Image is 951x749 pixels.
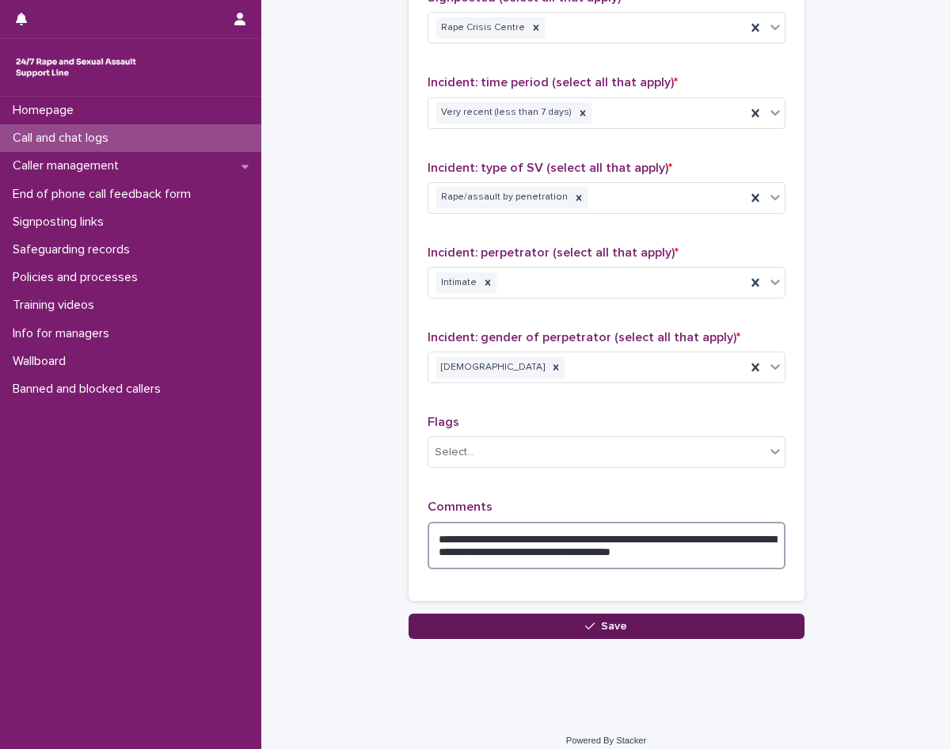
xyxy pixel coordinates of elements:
span: Flags [428,416,459,428]
div: Rape Crisis Centre [436,17,527,39]
span: Incident: time period (select all that apply) [428,76,678,89]
p: Wallboard [6,354,78,369]
p: Training videos [6,298,107,313]
div: Intimate [436,272,479,294]
span: Incident: type of SV (select all that apply) [428,162,672,174]
span: Incident: gender of perpetrator (select all that apply) [428,331,740,344]
button: Save [409,614,805,639]
p: Call and chat logs [6,131,121,146]
p: End of phone call feedback form [6,187,204,202]
p: Info for managers [6,326,122,341]
img: rhQMoQhaT3yELyF149Cw [13,51,139,83]
a: Powered By Stacker [566,736,646,745]
div: Rape/assault by penetration [436,187,570,208]
div: [DEMOGRAPHIC_DATA] [436,357,547,378]
p: Signposting links [6,215,116,230]
p: Banned and blocked callers [6,382,173,397]
span: Comments [428,500,493,513]
span: Save [601,621,627,632]
div: Select... [435,444,474,461]
p: Policies and processes [6,270,150,285]
span: Incident: perpetrator (select all that apply) [428,246,679,259]
p: Homepage [6,103,86,118]
p: Caller management [6,158,131,173]
div: Very recent (less than 7 days) [436,102,574,124]
p: Safeguarding records [6,242,143,257]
